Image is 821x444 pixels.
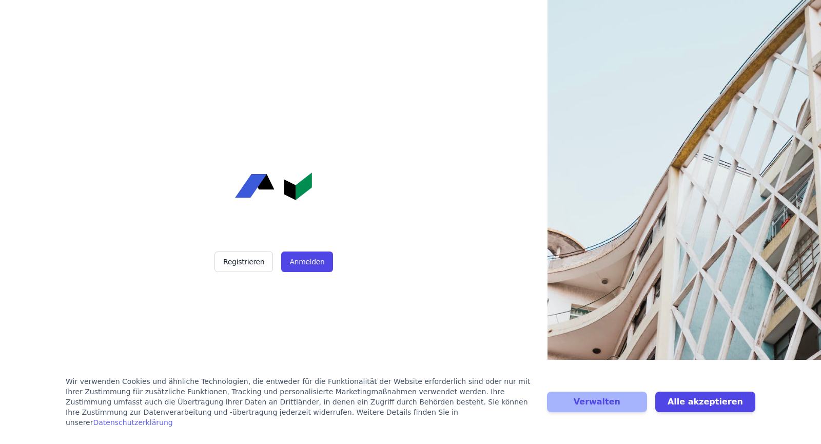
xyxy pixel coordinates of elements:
button: Anmelden [281,252,333,272]
a: Datenschutzerklärung [93,418,172,427]
button: Registrieren [214,252,273,272]
button: Alle akzeptieren [655,392,755,412]
button: Verwalten [547,392,647,412]
div: Wir verwenden Cookies und ähnliche Technologien, die entweder für die Funktionalität der Website ... [66,376,535,428]
img: Concular [235,172,312,200]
